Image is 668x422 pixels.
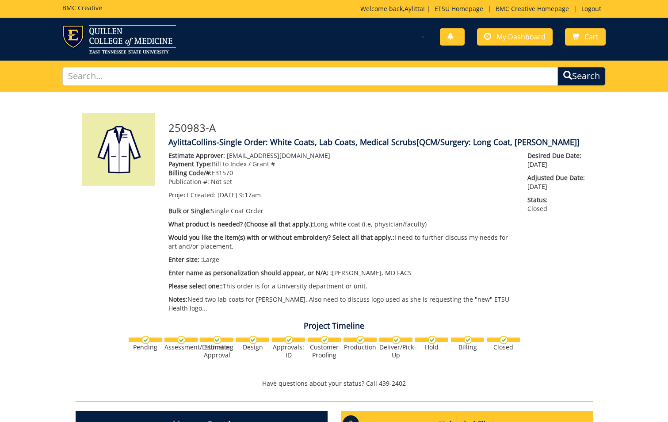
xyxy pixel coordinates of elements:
p: Have questions about your status? Call 439-2402 [76,379,593,388]
div: Billing [451,343,484,351]
span: Adjusted Due Date: [527,173,586,182]
img: checkmark [321,336,329,344]
p: Welcome back, ! | | | [360,4,606,13]
p: Bill to Index / Grant # [168,160,515,169]
span: Bulk or Single: [168,207,211,215]
a: BMC Creative Homepage [491,4,573,13]
div: Estimate Approval [200,343,233,359]
div: Hold [415,343,448,351]
span: Payment Type: [168,160,212,168]
p: [PERSON_NAME], MD FACS [168,269,515,277]
span: Would you like the item(s) with or without embroidery? Select all that apply.: [168,233,394,242]
span: Publication #: [168,177,209,186]
p: [EMAIL_ADDRESS][DOMAIN_NAME] [168,151,515,160]
a: Cart [565,28,606,46]
span: My Dashboard [496,32,546,42]
p: I need to further discuss my needs for art and/or placement. [168,233,515,251]
img: checkmark [500,336,508,344]
span: Desired Due Date: [527,151,586,160]
div: Customer Proofing [308,343,341,359]
p: This order is for a University department or unit. [168,282,515,291]
img: ETSU logo [62,25,176,54]
input: Search... [62,67,558,86]
img: Product featured image [82,113,155,186]
span: Billing Code/#: [168,169,212,177]
div: Approvals: ID [272,343,305,359]
p: Long white coat (i.e, physician/faculty) [168,220,515,229]
span: Please select one:: [168,282,223,290]
div: Design [236,343,269,351]
img: checkmark [356,336,365,344]
a: My Dashboard [477,28,553,46]
img: checkmark [249,336,257,344]
div: Pending [129,343,162,351]
span: What product is needed? (Choose all that apply.): [168,220,314,228]
h5: BMC Creative [62,4,102,11]
div: Assessment/Estimating [164,343,198,351]
img: checkmark [428,336,436,344]
p: Need two lab coats for [PERSON_NAME]. Also need to discuss logo used as she is requesting the "ne... [168,295,515,313]
img: checkmark [213,336,221,344]
span: Notes: [168,295,187,303]
p: Single Coat Order [168,207,515,215]
span: Project Created: [168,191,216,199]
a: Aylitta [405,4,423,13]
img: checkmark [392,336,401,344]
button: Search [557,67,606,86]
p: [DATE] [527,173,586,191]
img: checkmark [285,336,293,344]
h3: 250983-A [168,122,586,134]
p: Large [168,255,515,264]
span: Status: [527,196,586,204]
span: [QCM/Surgery: Long Coat, [PERSON_NAME]] [416,137,580,147]
span: Not set [211,177,232,186]
img: checkmark [177,336,186,344]
span: Cart [584,32,599,42]
h4: AylittaCollins-Single Order: White Coats, Lab Coats, Medical Scrubs [168,138,586,147]
div: Deliver/Pick-Up [379,343,412,359]
span: [DATE] 9:17am [218,191,261,199]
a: Logout [577,4,606,13]
img: checkmark [464,336,472,344]
p: E31570 [168,169,515,177]
p: Closed [527,196,586,213]
div: Production [344,343,377,351]
img: checkmark [141,336,150,344]
span: Enter name as personalization should appear, or N/A: : [168,269,332,277]
span: Enter size: : [168,255,203,264]
span: Estimate Approver: [168,151,225,160]
p: [DATE] [527,151,586,169]
div: Closed [487,343,520,351]
a: ETSU Homepage [430,4,488,13]
h4: Project Timeline [76,322,593,330]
